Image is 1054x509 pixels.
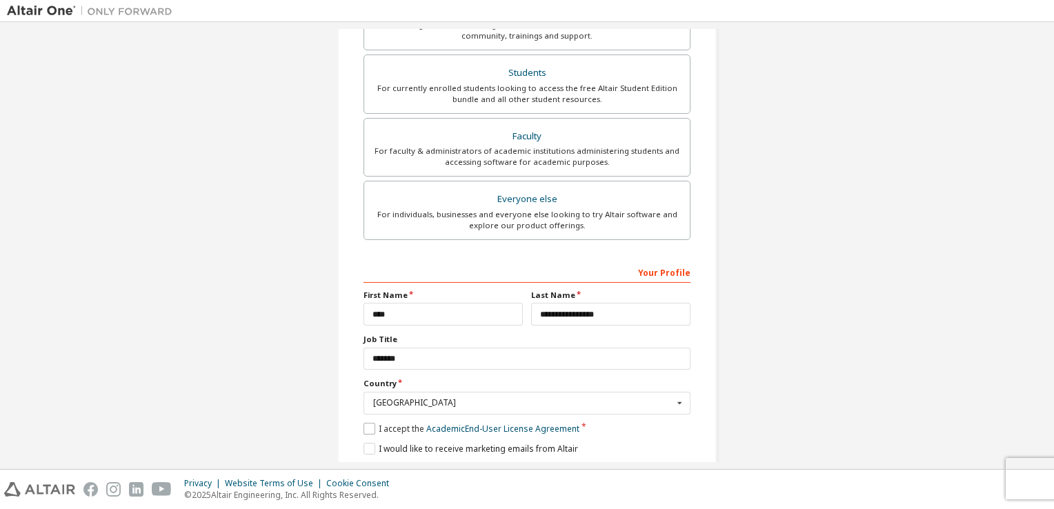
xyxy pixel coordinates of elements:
[372,127,682,146] div: Faculty
[7,4,179,18] img: Altair One
[372,63,682,83] div: Students
[372,83,682,105] div: For currently enrolled students looking to access the free Altair Student Edition bundle and all ...
[372,209,682,231] div: For individuals, businesses and everyone else looking to try Altair software and explore our prod...
[364,261,690,283] div: Your Profile
[83,482,98,497] img: facebook.svg
[531,290,690,301] label: Last Name
[326,478,397,489] div: Cookie Consent
[372,190,682,209] div: Everyone else
[184,489,397,501] p: © 2025 Altair Engineering, Inc. All Rights Reserved.
[4,482,75,497] img: altair_logo.svg
[364,443,578,455] label: I would like to receive marketing emails from Altair
[364,378,690,389] label: Country
[364,334,690,345] label: Job Title
[372,19,682,41] div: For existing customers looking to access software downloads, HPC resources, community, trainings ...
[106,482,121,497] img: instagram.svg
[426,423,579,435] a: Academic End-User License Agreement
[225,478,326,489] div: Website Terms of Use
[373,399,673,407] div: [GEOGRAPHIC_DATA]
[364,290,523,301] label: First Name
[184,478,225,489] div: Privacy
[372,146,682,168] div: For faculty & administrators of academic institutions administering students and accessing softwa...
[152,482,172,497] img: youtube.svg
[129,482,143,497] img: linkedin.svg
[364,423,579,435] label: I accept the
